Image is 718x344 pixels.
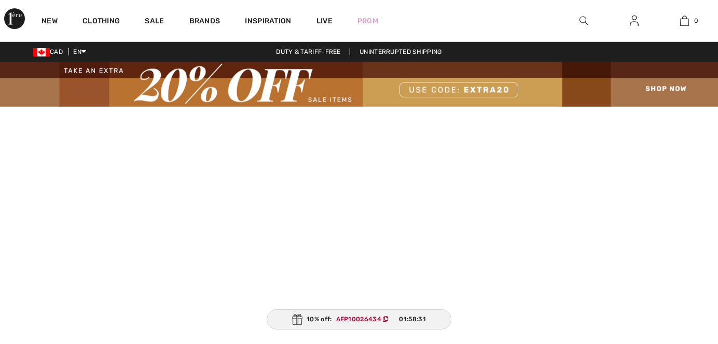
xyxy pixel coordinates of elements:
img: My Info [630,15,639,27]
a: Clothing [82,17,120,27]
span: EN [73,48,86,55]
a: Sale [145,17,164,27]
img: Gift.svg [292,314,302,325]
img: Canadian Dollar [33,48,50,56]
a: Live [316,16,333,26]
a: New [42,17,58,27]
span: 0 [694,16,698,25]
div: 10% off: [267,309,451,329]
span: Inspiration [245,17,291,27]
img: 1ère Avenue [4,8,25,29]
a: Brands [189,17,220,27]
img: My Bag [680,15,689,27]
span: CAD [33,48,67,55]
a: Prom [357,16,378,26]
span: 01:58:31 [399,314,425,324]
img: search the website [579,15,588,27]
a: Sign In [622,15,647,27]
ins: AFP10026434 [336,316,381,323]
a: 0 [660,15,709,27]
